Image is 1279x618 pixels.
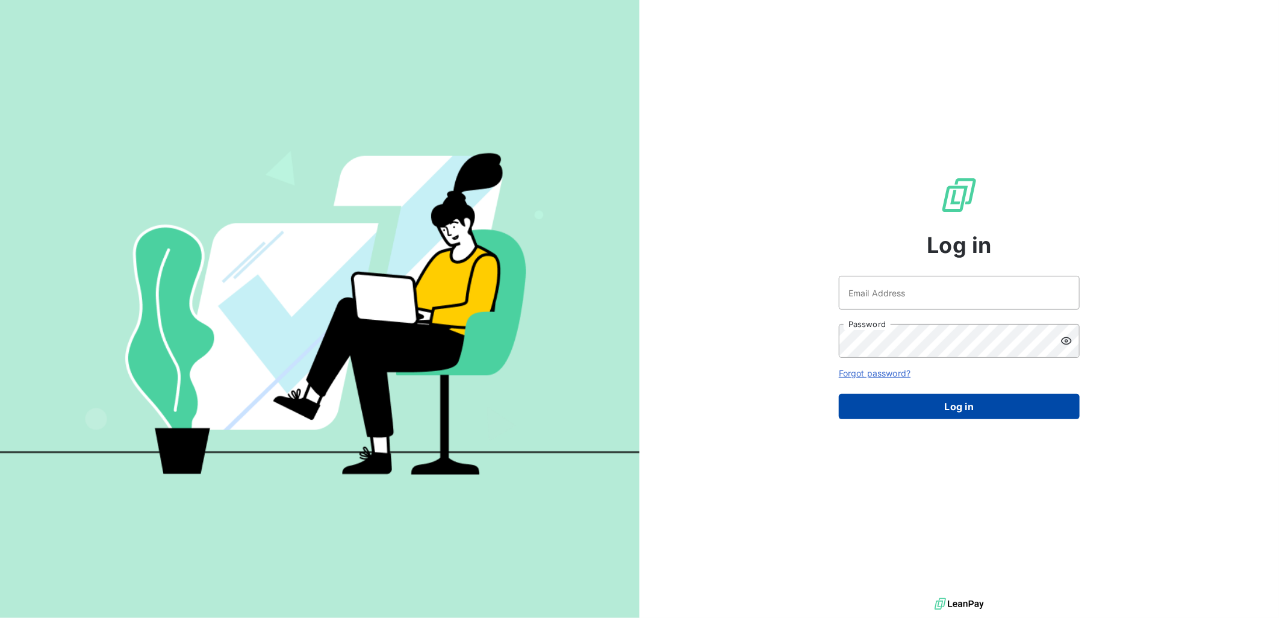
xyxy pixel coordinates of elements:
[839,276,1080,310] input: placeholder
[839,368,910,378] a: Forgot password?
[927,229,992,261] span: Log in
[935,595,984,613] img: logo
[839,394,1080,419] button: Log in
[940,176,979,214] img: LeanPay Logo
